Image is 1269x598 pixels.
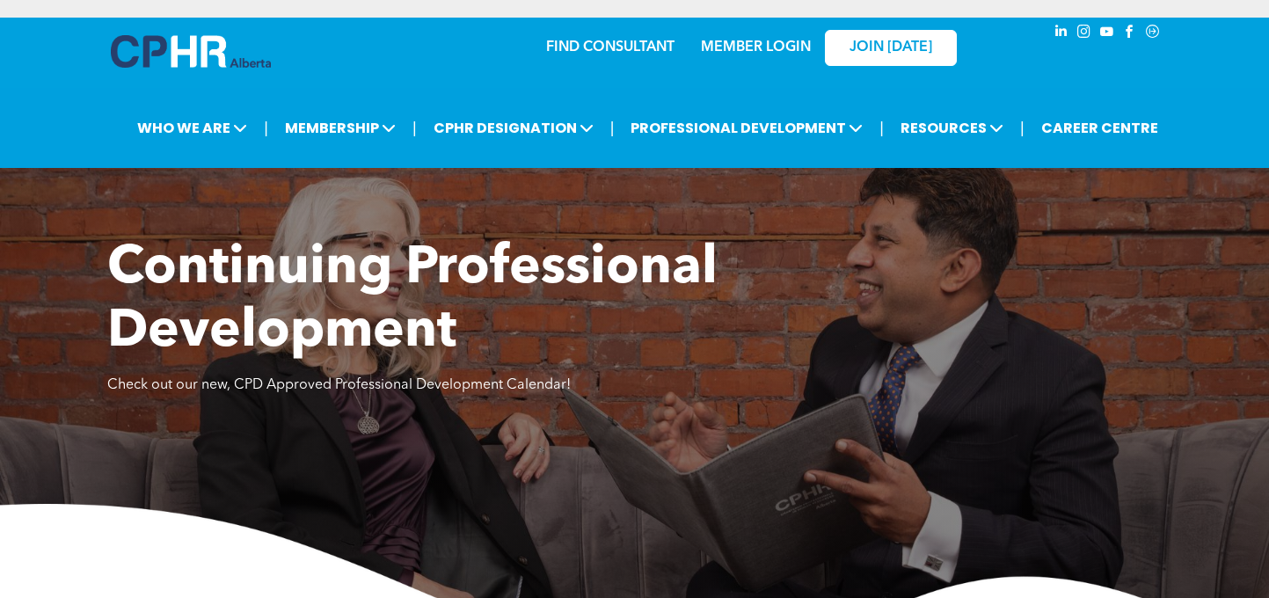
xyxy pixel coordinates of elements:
a: youtube [1098,22,1117,46]
span: Continuing Professional Development [107,243,718,359]
span: Check out our new, CPD Approved Professional Development Calendar! [107,378,571,392]
a: CAREER CENTRE [1036,112,1163,144]
li: | [879,110,884,146]
span: PROFESSIONAL DEVELOPMENT [625,112,868,144]
a: instagram [1075,22,1094,46]
a: Social network [1143,22,1163,46]
li: | [264,110,268,146]
span: RESOURCES [895,112,1009,144]
a: facebook [1120,22,1140,46]
li: | [610,110,615,146]
a: JOIN [DATE] [825,30,957,66]
li: | [412,110,417,146]
a: linkedin [1052,22,1071,46]
span: MEMBERSHIP [280,112,401,144]
a: MEMBER LOGIN [701,40,811,55]
span: JOIN [DATE] [850,40,932,56]
span: CPHR DESIGNATION [428,112,599,144]
li: | [1020,110,1025,146]
span: WHO WE ARE [132,112,252,144]
img: A blue and white logo for cp alberta [111,35,271,68]
a: FIND CONSULTANT [546,40,675,55]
